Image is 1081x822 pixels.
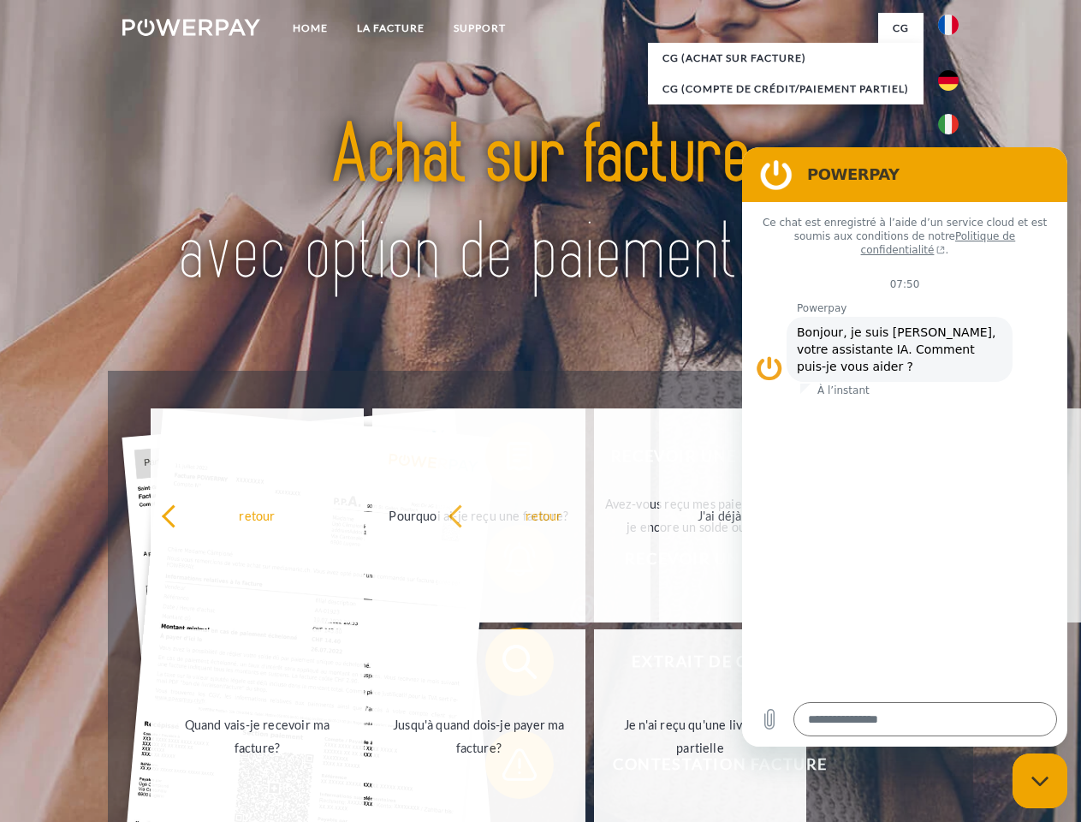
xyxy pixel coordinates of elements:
a: CG [878,13,924,44]
div: Pourquoi ai-je reçu une facture? [383,503,575,527]
img: logo-powerpay-white.svg [122,19,260,36]
div: Quand vais-je recevoir ma facture? [161,713,353,759]
div: Je n'ai reçu qu'une livraison partielle [604,713,797,759]
div: retour [448,503,640,527]
img: title-powerpay_fr.svg [163,82,918,328]
div: Jusqu'à quand dois-je payer ma facture? [383,713,575,759]
a: CG (achat sur facture) [648,43,924,74]
img: de [938,70,959,91]
a: Support [439,13,520,44]
div: J'ai déjà payé ma facture [669,503,862,527]
div: retour [161,503,353,527]
iframe: Bouton de lancement de la fenêtre de messagerie, conversation en cours [1013,753,1067,808]
iframe: Fenêtre de messagerie [742,147,1067,747]
img: fr [938,15,959,35]
a: Home [278,13,342,44]
img: it [938,114,959,134]
a: CG (Compte de crédit/paiement partiel) [648,74,924,104]
a: LA FACTURE [342,13,439,44]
